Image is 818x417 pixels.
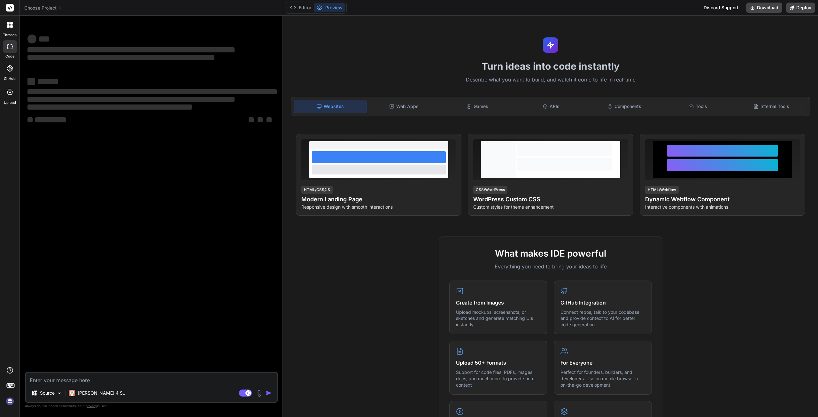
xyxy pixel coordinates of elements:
img: attachment [256,390,263,397]
span: privacy [86,404,97,408]
div: Tools [662,100,734,113]
h4: Create from Images [456,299,541,306]
span: ‌ [266,117,272,122]
span: ‌ [27,35,36,43]
div: Components [588,100,660,113]
div: Internal Tools [735,100,807,113]
label: threads [3,32,17,38]
div: CSS/WordPress [473,186,507,194]
button: Deploy [786,3,815,13]
h4: Dynamic Webflow Component [645,195,800,204]
h4: For Everyone [560,359,645,367]
img: signin [4,396,15,407]
span: ‌ [39,36,49,42]
p: Custom styles for theme enhancement [473,204,628,210]
h4: WordPress Custom CSS [473,195,628,204]
p: Perfect for founders, builders, and developers. Use on mobile browser for on-the-go development [560,369,645,388]
div: Discord Support [700,3,742,13]
p: [PERSON_NAME] 4 S.. [78,390,125,396]
span: ‌ [258,117,263,122]
span: ‌ [38,79,58,84]
p: Everything you need to bring your ideas to life [449,263,652,270]
button: Download [746,3,782,13]
span: ‌ [27,104,192,110]
p: Connect repos, talk to your codebase, and provide context to AI for better code generation [560,309,645,328]
label: code [5,54,14,59]
span: ‌ [27,47,235,52]
h4: Upload 50+ Formats [456,359,541,367]
span: ‌ [35,117,66,122]
p: Upload mockups, screenshots, or sketches and generate matching UIs instantly [456,309,541,328]
div: Websites [294,100,367,113]
div: APIs [515,100,587,113]
img: icon [266,390,272,396]
span: ‌ [249,117,254,122]
span: ‌ [27,97,235,102]
span: ‌ [27,117,33,122]
span: ‌ [27,55,214,60]
label: GitHub [4,76,16,81]
p: Responsive design with smooth interactions [301,204,456,210]
p: Source [40,390,55,396]
span: ‌ [27,89,277,94]
div: HTML/CSS/JS [301,186,333,194]
span: Choose Project [24,5,62,11]
h2: What makes IDE powerful [449,247,652,260]
p: Interactive components with animations [645,204,800,210]
div: Web Apps [368,100,440,113]
button: Editor [287,3,314,12]
p: Support for code files, PDFs, images, docs, and much more to provide rich context [456,369,541,388]
h4: GitHub Integration [560,299,645,306]
label: Upload [4,100,16,105]
p: Always double-check its answers. Your in Bind [25,403,278,409]
img: Claude 4 Sonnet [69,390,75,396]
img: Pick Models [57,390,62,396]
div: Games [441,100,513,113]
div: HTML/Webflow [645,186,679,194]
span: ‌ [27,78,35,85]
button: Preview [314,3,345,12]
p: Describe what you want to build, and watch it come to life in real-time [287,76,814,84]
h4: Modern Landing Page [301,195,456,204]
h1: Turn ideas into code instantly [287,60,814,72]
